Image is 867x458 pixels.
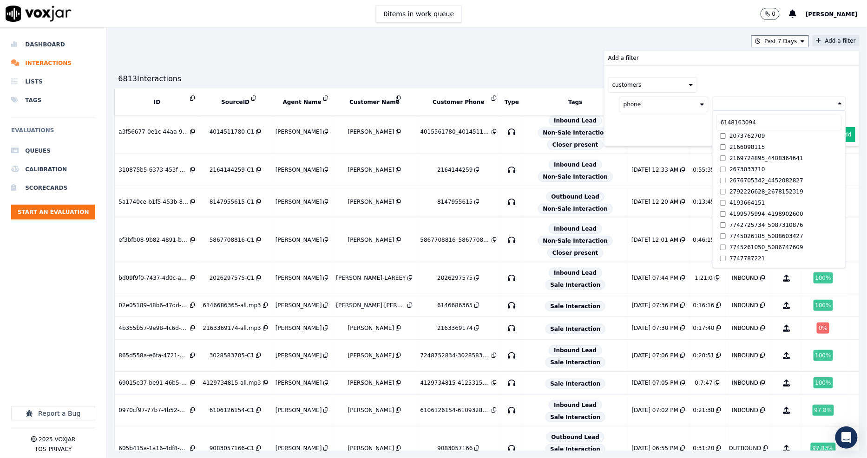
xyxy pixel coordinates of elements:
[276,128,322,135] div: [PERSON_NAME]
[118,166,188,174] div: 310875b5-6373-453f-b5ff-a812c9a1c54f
[720,133,726,139] input: 2073762709
[11,160,95,179] li: Calibration
[11,54,95,72] a: Interactions
[276,352,322,359] div: [PERSON_NAME]
[720,233,726,239] input: 7745026185_5088603427
[210,445,255,452] div: 9083057166-C1
[730,132,765,140] div: 2073762709
[276,445,322,452] div: [PERSON_NAME]
[720,155,726,161] input: 2169724895_4408364641
[210,274,255,282] div: 2026297575-C1
[732,324,758,332] div: INBOUND
[729,445,762,452] div: OUTBOUND
[118,445,188,452] div: 605b415a-1a16-4df8-b535-67c37dcb4a3a
[11,205,95,219] button: Start an Evaluation
[11,179,95,197] a: Scorecards
[420,352,490,359] div: 7248752834-3028583705
[813,405,834,416] div: 97.8 %
[546,432,605,442] span: Outbound Lead
[376,5,462,23] button: 0items in work queue
[210,198,255,206] div: 8147955615-C1
[437,166,473,174] div: 2164144259
[631,236,678,244] div: [DATE] 12:01 AM
[210,236,255,244] div: 5867708816-C1
[549,400,602,410] span: Inbound Lead
[716,115,842,130] input: Search comma separated
[348,445,394,452] div: [PERSON_NAME]
[538,128,613,138] span: Non-Sale Interaction
[772,10,776,18] p: 0
[720,200,726,206] input: 4193664151
[545,412,606,422] span: Sale Interaction
[619,97,709,112] button: phone
[814,272,833,284] div: 100 %
[203,324,261,332] div: 2163369174-all.mp3
[720,178,726,184] input: 2676705342_4452082827
[348,128,394,135] div: [PERSON_NAME]
[546,192,605,202] span: Outbound Lead
[437,274,473,282] div: 2026297575
[349,98,400,106] button: Customer Name
[693,406,715,414] div: 0:21:38
[813,35,860,46] button: Add a filterAdd a filter customers phone 2073762709 2166098115 2169724895_4408364641 2673033710 2...
[693,352,715,359] div: 0:20:51
[732,302,758,309] div: INBOUND
[632,406,678,414] div: [DATE] 07:02 PM
[608,77,697,93] button: customers
[751,35,809,47] button: Past 7 Days
[420,236,490,244] div: 5867708816_5867708811
[720,211,726,217] input: 4199575994_4198902600
[545,301,606,311] span: Sale Interaction
[835,426,858,449] div: Open Intercom Messenger
[11,125,95,142] h6: Evaluations
[276,198,322,206] div: [PERSON_NAME]
[693,324,715,332] div: 0:17:40
[730,210,804,218] div: 4199575994_4198902600
[693,236,715,244] div: 0:46:15
[632,302,678,309] div: [DATE] 07:36 PM
[720,144,726,150] input: 2166098115
[505,98,519,106] button: Type
[806,11,858,18] span: [PERSON_NAME]
[631,166,678,174] div: [DATE] 12:33 AM
[276,236,322,244] div: [PERSON_NAME]
[693,166,715,174] div: 0:55:35
[549,268,602,278] span: Inbound Lead
[420,406,490,414] div: 6106126154-6109328853
[11,142,95,160] a: Queues
[118,236,188,244] div: ef3bfb08-9b82-4891-be53-f17ba0ffe33b
[720,189,726,195] input: 2792226628_2678152319
[608,54,639,62] p: Add a filter
[118,274,188,282] div: bd09f9f0-7437-4d0c-a1cb-a72d4cf9c9e7
[632,274,678,282] div: [DATE] 07:44 PM
[732,379,758,387] div: INBOUND
[632,445,678,452] div: [DATE] 06:55 PM
[210,352,255,359] div: 3028583705-C1
[210,406,255,414] div: 6106126154-C1
[348,236,394,244] div: [PERSON_NAME]
[437,198,473,206] div: 8147955615
[276,379,322,387] div: [PERSON_NAME]
[538,172,613,182] span: Non-Sale Interaction
[118,379,188,387] div: 69015e37-be91-46b5-adf1-7291cf46ab90
[732,274,758,282] div: INBOUND
[276,302,322,309] div: [PERSON_NAME]
[420,379,490,387] div: 4129734815-4125315825
[11,72,95,91] a: Lists
[761,8,789,20] button: 0
[811,443,836,454] div: 97.83 %
[632,379,678,387] div: [DATE] 07:05 PM
[210,128,255,135] div: 4014511780-C1
[730,221,804,229] div: 7742725734_5087310876
[210,166,255,174] div: 2164144259-C1
[631,198,678,206] div: [DATE] 12:20 AM
[549,224,602,234] span: Inbound Lead
[538,204,613,214] span: Non-Sale Interaction
[11,91,95,110] a: Tags
[814,350,833,361] div: 100 %
[549,116,602,126] span: Inbound Lead
[283,98,322,106] button: Agent Name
